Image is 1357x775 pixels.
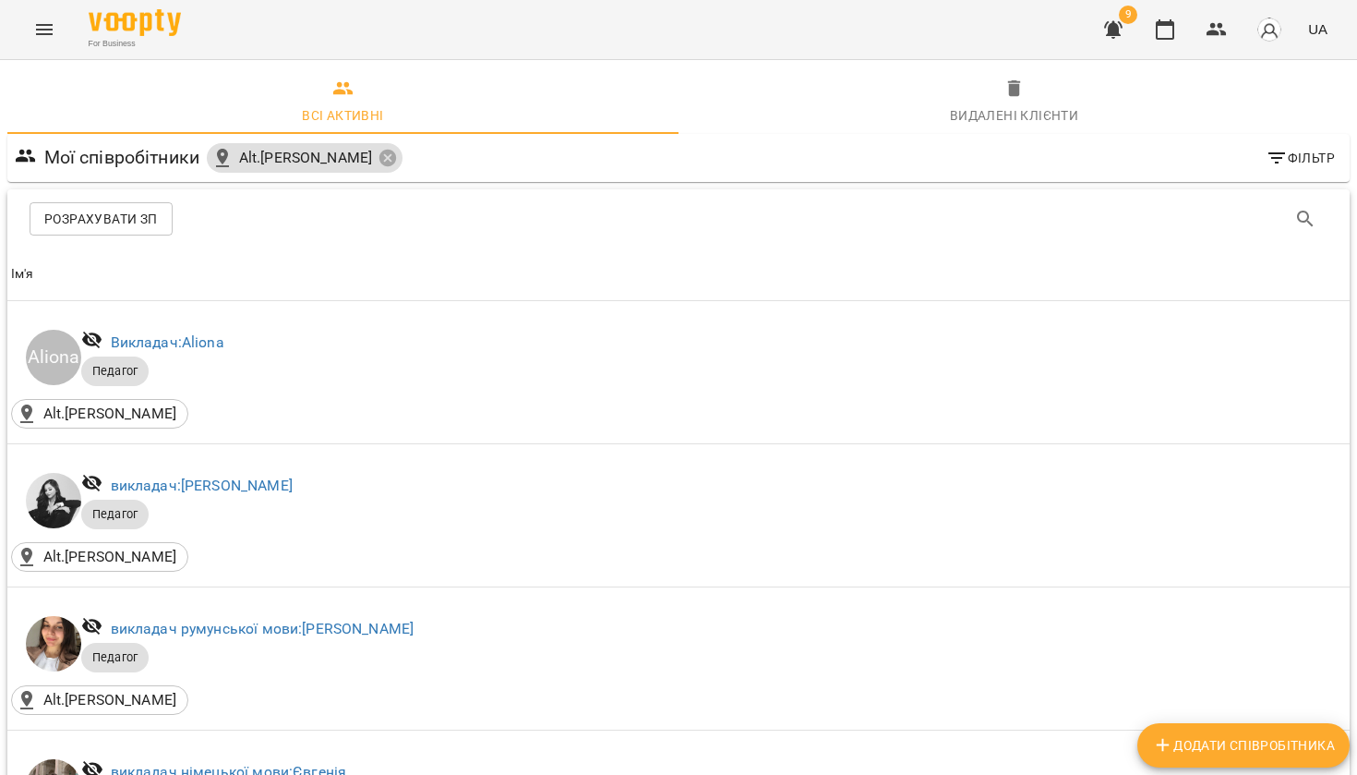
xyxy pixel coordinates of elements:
span: Фільтр [1266,147,1335,169]
img: Elena Mitrik [26,616,81,672]
button: Фільтр [1258,141,1342,175]
span: Педагог [81,649,149,666]
div: Alt.Bertha() [11,685,188,715]
a: Викладач:Aliona [111,333,224,351]
span: Alt.[PERSON_NAME] [239,147,373,169]
p: Alt.[PERSON_NAME] [43,689,177,711]
button: Menu [22,7,66,52]
p: Alt.[PERSON_NAME] [43,403,177,425]
img: avatar_s.png [1256,17,1282,42]
h6: Мої співробітники [44,143,200,172]
span: For Business [89,38,181,50]
div: Alt.[PERSON_NAME] [207,143,402,173]
span: Розрахувати ЗП [44,208,158,230]
span: UA [1308,19,1327,39]
div: Видалені клієнти [950,104,1078,127]
span: 9 [1119,6,1137,24]
img: Anastasia [26,473,81,528]
div: Alt.Bertha() [11,399,188,429]
img: Voopty Logo [89,9,181,36]
a: викладач:[PERSON_NAME] [111,477,293,494]
button: Розрахувати ЗП [30,202,173,236]
span: Педагог [81,506,149,523]
span: Педагог [81,363,149,380]
div: Alt.Bertha() [11,542,188,572]
div: Sort [11,263,34,285]
p: Alt.[PERSON_NAME] [43,546,177,568]
button: UA [1301,12,1335,46]
div: Table Toolbar [7,189,1350,248]
a: викладач румунської мови:[PERSON_NAME] [111,620,414,637]
span: Ім'я [11,263,1346,285]
div: Aliona [26,330,81,385]
button: Додати співробітника [1137,723,1350,768]
span: Додати співробітника [1152,734,1335,757]
div: Всі активні [302,104,383,127]
div: Ім'я [11,263,34,285]
button: Search [1283,197,1327,241]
